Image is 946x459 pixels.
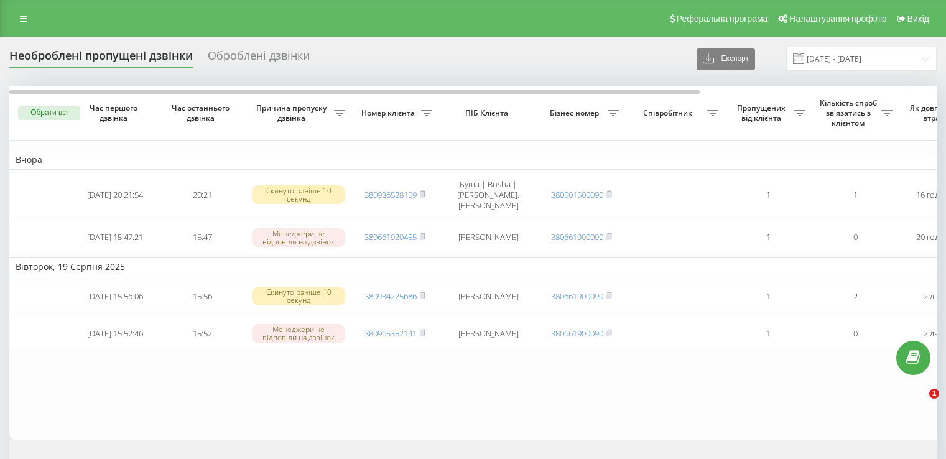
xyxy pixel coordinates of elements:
[159,279,246,313] td: 15:56
[364,328,417,339] a: 380965352141
[725,279,812,313] td: 1
[812,316,899,351] td: 0
[364,189,417,200] a: 380936528159
[159,172,246,218] td: 20:21
[252,103,334,123] span: Причина пропуску дзвінка
[551,189,603,200] a: 380501500090
[449,108,527,118] span: ПІБ Клієнта
[169,103,236,123] span: Час останнього дзвінка
[725,172,812,218] td: 1
[725,316,812,351] td: 1
[252,185,345,204] div: Скинуто раніше 10 секунд
[812,172,899,218] td: 1
[929,389,939,399] span: 1
[631,108,707,118] span: Співробітник
[208,49,310,68] div: Оброблені дзвінки
[812,279,899,313] td: 2
[725,220,812,255] td: 1
[438,316,538,351] td: [PERSON_NAME]
[252,324,345,343] div: Менеджери не відповіли на дзвінок
[677,14,768,24] span: Реферальна програма
[438,279,538,313] td: [PERSON_NAME]
[697,48,755,70] button: Експорт
[812,220,899,255] td: 0
[72,316,159,351] td: [DATE] 15:52:46
[72,279,159,313] td: [DATE] 15:56:06
[789,14,886,24] span: Налаштування профілю
[252,228,345,247] div: Менеджери не відповіли на дзвінок
[9,49,193,68] div: Необроблені пропущені дзвінки
[72,220,159,255] td: [DATE] 15:47:21
[818,98,881,127] span: Кількість спроб зв'язатись з клієнтом
[544,108,608,118] span: Бізнес номер
[551,231,603,243] a: 380661900090
[364,290,417,302] a: 380934225686
[358,108,421,118] span: Номер клієнта
[438,220,538,255] td: [PERSON_NAME]
[159,220,246,255] td: 15:47
[731,103,794,123] span: Пропущених від клієнта
[551,290,603,302] a: 380661900090
[364,231,417,243] a: 380661920455
[18,106,80,120] button: Обрати всі
[551,328,603,339] a: 380661900090
[907,14,929,24] span: Вихід
[252,287,345,305] div: Скинуто раніше 10 секунд
[159,316,246,351] td: 15:52
[72,172,159,218] td: [DATE] 20:21:54
[81,103,149,123] span: Час першого дзвінка
[438,172,538,218] td: Буша | Busha | [PERSON_NAME], [PERSON_NAME]
[904,389,934,419] iframe: Intercom live chat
